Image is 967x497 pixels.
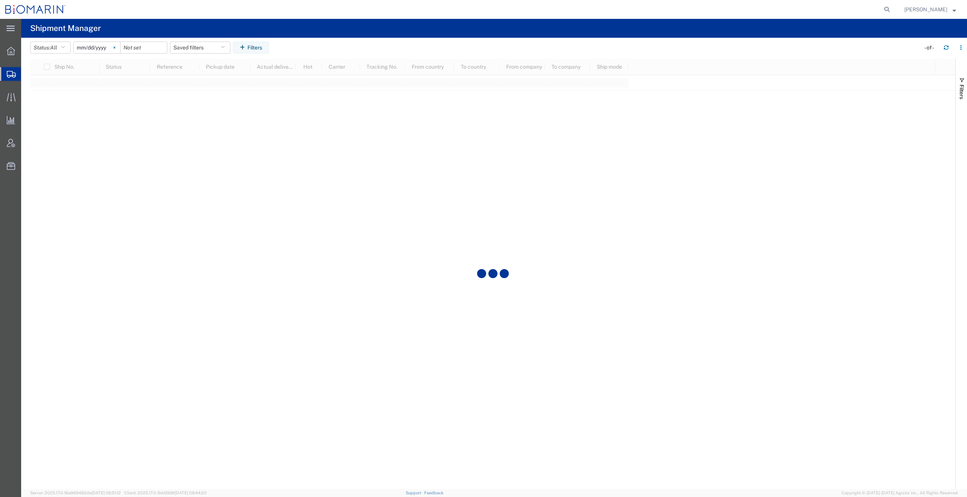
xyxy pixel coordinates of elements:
[30,491,121,495] span: Server: 2025.17.0-16a969492de
[924,44,938,52] div: - of -
[904,5,956,14] button: [PERSON_NAME]
[30,42,71,54] button: Status:All
[175,491,207,495] span: [DATE] 08:44:20
[842,490,958,496] span: Copyright © [DATE]-[DATE] Agistix Inc., All Rights Reserved
[30,19,101,38] h4: Shipment Manager
[124,491,207,495] span: Client: 2025.17.0-5dd568f
[959,85,965,99] span: Filters
[120,42,167,53] input: Not set
[91,491,121,495] span: [DATE] 09:51:12
[5,4,66,15] img: logo
[424,491,443,495] a: Feedback
[170,42,230,54] button: Saved filters
[904,5,947,14] span: Eydie Walker
[74,42,120,53] input: Not set
[406,491,425,495] a: Support
[50,45,57,51] span: All
[233,42,269,54] button: Filters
